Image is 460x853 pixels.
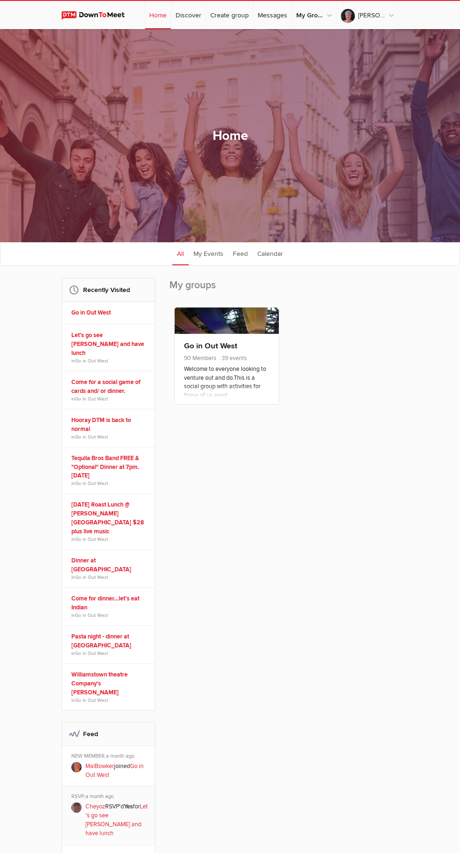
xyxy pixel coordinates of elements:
[71,378,148,396] a: Come for a social game of cards and/ or dinner.
[71,434,148,440] span: in
[85,802,148,838] p: RSVP'd for
[172,242,189,265] a: All
[218,354,247,362] span: 39 events
[228,242,253,265] a: Feed
[71,612,148,619] span: in
[75,698,108,703] a: Go in Out West
[85,803,105,810] a: Cheyoz
[71,396,148,402] span: in
[145,1,171,29] a: Home
[71,670,148,697] a: Williamstown theatre Company's [PERSON_NAME]
[75,481,108,486] a: Go in Out West
[61,11,133,20] img: DownToMeet
[71,793,148,802] div: RSVP,
[171,1,206,29] a: Discover
[71,650,148,657] span: in
[71,480,148,487] span: in
[184,365,269,412] p: Welcome to everyone looking to venture out and do.This is a social group with activities for thos...
[337,1,398,29] a: [PERSON_NAME]
[75,358,108,364] a: Go in Out West
[184,354,216,362] span: 90 Members
[71,697,148,704] span: in
[69,278,148,301] h2: Recently Visited
[75,651,108,656] a: Go in Out West
[71,632,148,650] a: Pasta night - dinner at [GEOGRAPHIC_DATA]
[71,416,148,434] a: Hooray DTM is back to normal
[184,341,238,351] a: Go in Out West
[189,242,228,265] a: My Events
[75,396,108,402] a: Go in Out West
[71,536,148,543] span: in
[71,308,148,317] a: Go in Out West
[213,126,248,146] h1: Home
[69,722,148,745] h2: Feed
[85,762,144,779] a: Go in Out West
[206,1,253,29] a: Create group
[85,793,114,799] span: a month ago
[253,1,291,29] a: Messages
[71,753,148,762] div: NEW MEMBER,
[71,331,148,358] a: Let’s go see [PERSON_NAME] and have lunch
[292,1,336,29] a: My Groups
[253,242,288,265] a: Calendar
[106,753,134,759] span: a month ago
[71,454,148,481] a: Tequila Bros Band FREE & "Optional" Dinner at 7pm. [DATE]
[71,358,148,364] span: in
[71,594,148,612] a: Come for dinner…let’s eat Indian
[169,278,399,302] h2: My groups
[85,762,114,770] a: MalBowker
[75,613,108,618] a: Go in Out West
[75,434,108,440] a: Go in Out West
[75,537,108,542] a: Go in Out West
[75,575,108,580] a: Go in Out West
[124,803,133,810] b: Yes
[71,500,148,536] a: [DATE] Roast Lunch @ [PERSON_NAME][GEOGRAPHIC_DATA] $28 plus live music
[85,762,148,780] p: joined
[71,556,148,574] a: Dinner at [GEOGRAPHIC_DATA]
[71,574,148,581] span: in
